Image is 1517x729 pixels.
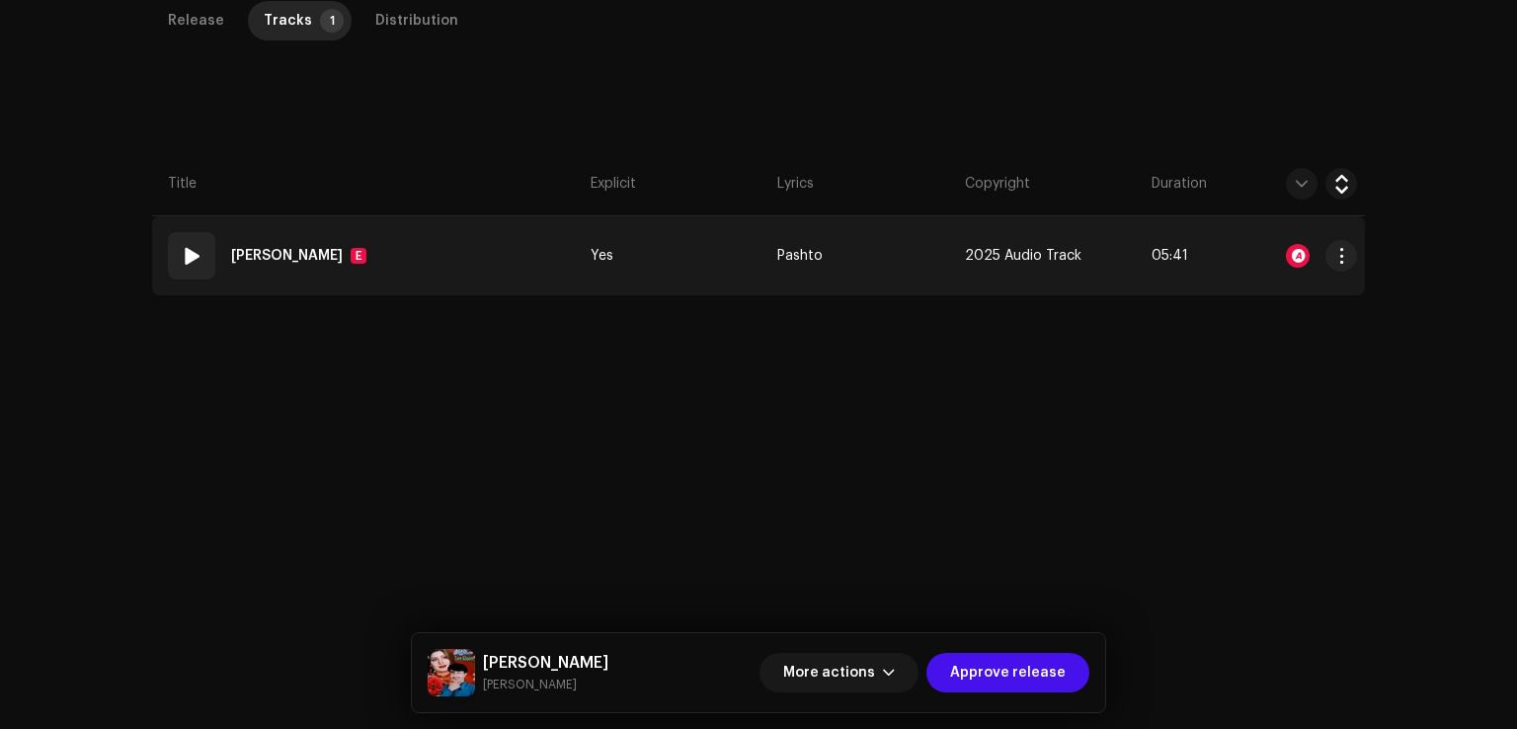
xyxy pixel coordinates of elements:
[759,653,918,692] button: More actions
[1152,174,1207,194] span: Duration
[231,236,343,276] strong: Tore Khaore
[591,174,636,194] span: Explicit
[428,649,475,696] img: e59114ca-48dc-4a2e-90d7-9e891735e271
[1152,249,1188,263] span: 05:41
[926,653,1089,692] button: Approve release
[965,174,1030,194] span: Copyright
[950,653,1066,692] span: Approve release
[483,675,608,694] small: Tore Khaore
[483,651,608,675] h5: Tore Khaore
[777,174,814,194] span: Lyrics
[783,653,875,692] span: More actions
[777,249,823,264] span: Pashto
[351,248,366,264] div: E
[965,249,1081,264] span: 2025 Audio Track
[591,249,613,264] span: Yes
